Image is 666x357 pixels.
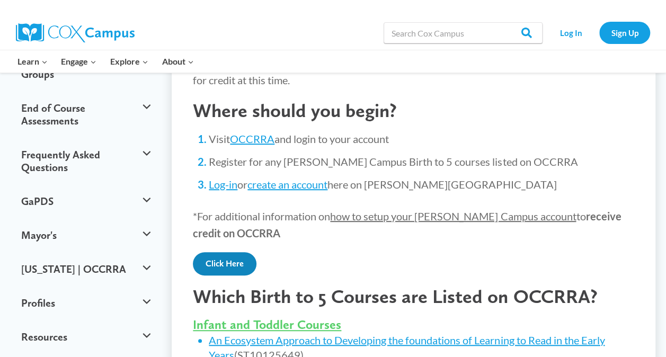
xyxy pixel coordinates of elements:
button: Child menu of Explore [103,50,155,73]
h2: Which Birth to 5 Courses are Listed on OCCRRA? [193,285,634,308]
button: Resources [16,320,156,354]
a: create an account [247,178,327,191]
button: Frequently Asked Questions [16,138,156,184]
button: Child menu of Learn [11,50,55,73]
a: Log In [548,22,594,43]
a: Click Here [193,252,256,275]
p: *For additional information on to [193,208,634,242]
nav: Secondary Navigation [548,22,650,43]
span: Infant and Toddler Courses [193,317,341,332]
button: GaPDS [16,184,156,218]
li: Register for any [PERSON_NAME] Campus Birth to 5 courses listed on OCCRRA [209,154,634,169]
button: Mayor's [16,218,156,252]
a: Log-in [209,178,237,191]
li: Visit and login to your account [209,131,634,146]
span: how to setup your [PERSON_NAME] Campus account [330,210,576,222]
button: Child menu of Engage [55,50,104,73]
input: Search Cox Campus [384,22,543,43]
img: Cox Campus [16,23,135,42]
button: Profiles [16,286,156,320]
h2: Where should you begin? [193,99,634,122]
button: Child menu of About [155,50,201,73]
a: Sign Up [599,22,650,43]
nav: Primary Navigation [11,50,200,73]
button: End of Course Assessments [16,91,156,138]
a: OCCRRA [230,132,274,145]
li: or here on [PERSON_NAME][GEOGRAPHIC_DATA] [209,177,634,192]
button: [US_STATE] | OCCRRA [16,252,156,286]
strong: receive credit on OCCRRA [193,210,621,239]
